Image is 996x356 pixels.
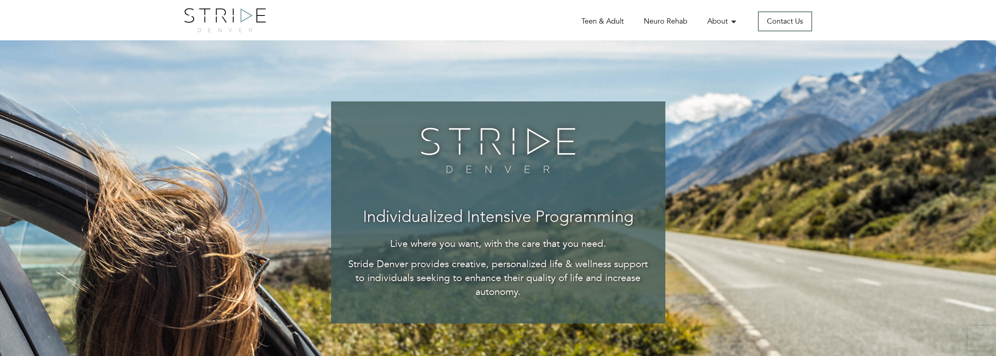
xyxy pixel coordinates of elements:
[707,16,738,26] a: About
[347,257,649,299] p: Stride Denver provides creative, personalized life & wellness support to individuals seeking to e...
[758,11,812,31] a: Contact Us
[581,16,624,26] a: Teen & Adult
[347,237,649,251] p: Live where you want, with the care that you need.
[347,209,649,227] h3: Individualized Intensive Programming
[644,16,687,26] a: Neuro Rehab
[184,8,266,32] img: logo.png
[415,122,581,179] img: banner-logo.png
